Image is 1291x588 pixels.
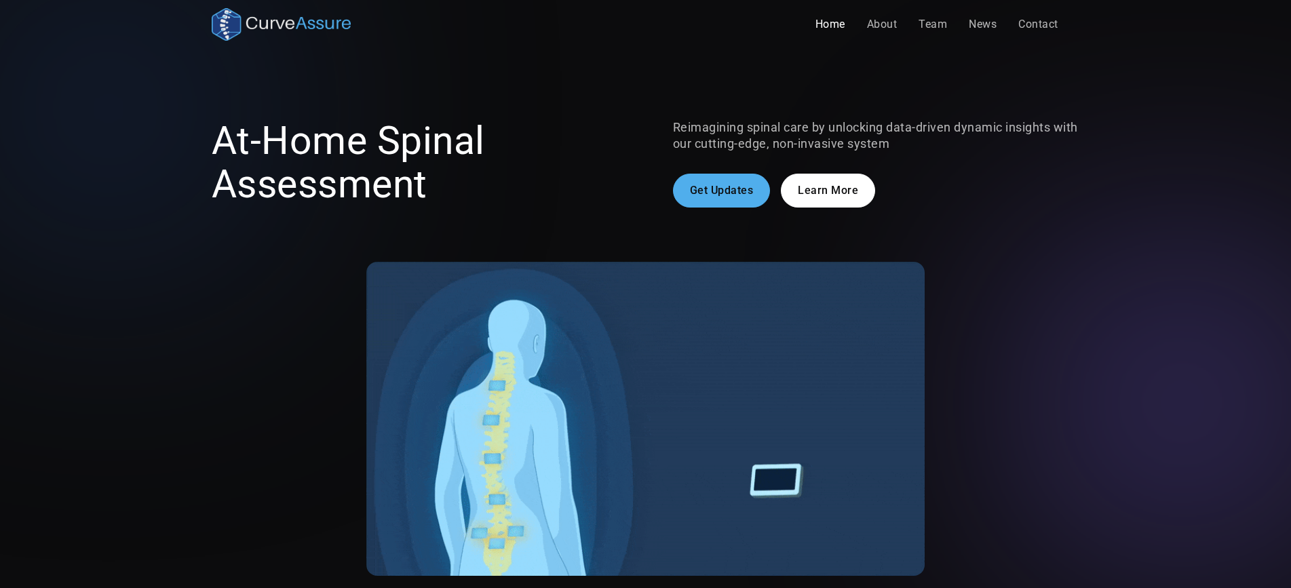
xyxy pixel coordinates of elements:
a: Home [805,11,856,38]
a: home [212,8,351,41]
a: Learn More [781,174,875,208]
a: News [958,11,1007,38]
a: Team [908,11,958,38]
a: Contact [1007,11,1069,38]
h1: At-Home Spinal Assessment [212,119,619,206]
a: Get Updates [673,174,771,208]
img: A gif showing the CurveAssure system at work. A patient is wearing the non-invasive sensors and t... [366,262,925,576]
p: Reimagining spinal care by unlocking data-driven dynamic insights with our cutting-edge, non-inva... [673,119,1080,152]
a: About [856,11,908,38]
